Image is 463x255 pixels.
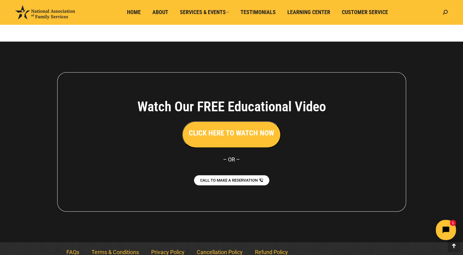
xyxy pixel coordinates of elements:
[194,175,269,185] a: CALL TO MAKE A RESERVATION
[123,6,145,18] a: Home
[15,5,75,19] img: National Association of Family Services
[283,6,334,18] a: Learning Center
[342,9,388,16] span: Customer Service
[182,130,281,137] a: CLICK HERE TO WATCH NOW
[200,178,258,182] span: CALL TO MAKE A RESERVATION
[103,98,360,115] h4: Watch Our FREE Educational Video
[189,128,274,138] h3: CLICK HERE TO WATCH NOW
[223,156,240,163] span: – OR –
[148,6,173,18] a: About
[355,216,460,244] iframe: Tidio Chat
[338,6,392,18] a: Customer Service
[241,9,276,16] span: Testimonials
[180,9,229,16] span: Services & Events
[236,6,280,18] a: Testimonials
[127,9,141,16] span: Home
[287,9,330,16] span: Learning Center
[182,121,281,148] button: CLICK HERE TO WATCH NOW
[152,9,168,16] span: About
